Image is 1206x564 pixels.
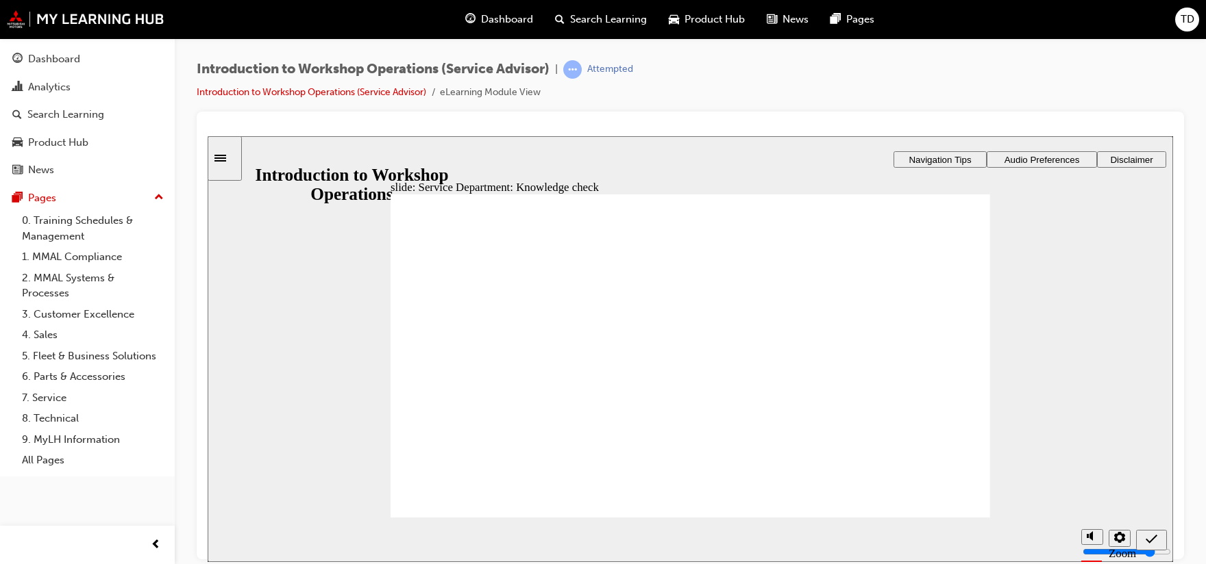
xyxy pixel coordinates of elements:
[830,11,841,28] span: pages-icon
[16,429,169,450] a: 9. MyLH Information
[481,12,533,27] span: Dashboard
[16,246,169,268] a: 1. MMAL Compliance
[5,47,169,72] a: Dashboard
[928,381,959,426] nav: slide navigation
[875,410,963,421] input: volume
[5,102,169,127] a: Search Learning
[5,44,169,185] button: DashboardAnalyticsSearch LearningProduct HubNews
[12,53,23,66] span: guage-icon
[197,86,426,98] a: Introduction to Workshop Operations (Service Advisor)
[1181,12,1194,27] span: TD
[28,190,56,206] div: Pages
[5,185,169,211] button: Pages
[12,137,23,149] span: car-icon
[28,51,80,67] div: Dashboard
[28,162,54,178] div: News
[685,12,745,27] span: Product Hub
[544,5,658,34] a: search-iconSearch Learning
[901,411,928,451] label: Zoom to fit
[27,107,104,123] div: Search Learning
[16,346,169,367] a: 5. Fleet & Business Solutions
[563,60,582,79] span: learningRecordVerb_ATTEMPT-icon
[669,11,679,28] span: car-icon
[16,366,169,387] a: 6. Parts & Accessories
[701,18,763,29] span: Navigation Tips
[874,393,896,409] button: Mute (Ctrl+Alt+M)
[12,109,22,121] span: search-icon
[151,537,161,554] span: prev-icon
[7,10,164,28] img: mmal
[1175,8,1199,31] button: TD
[587,63,633,76] div: Attempted
[846,12,874,27] span: Pages
[197,62,550,77] span: Introduction to Workshop Operations (Service Advisor)
[5,130,169,155] a: Product Hub
[889,15,959,31] button: Disclaimer
[658,5,756,34] a: car-iconProduct Hub
[756,5,820,34] a: news-iconNews
[16,304,169,325] a: 3. Customer Excellence
[16,268,169,304] a: 2. MMAL Systems & Processes
[555,11,565,28] span: search-icon
[28,79,71,95] div: Analytics
[16,387,169,409] a: 7. Service
[767,11,777,28] span: news-icon
[783,12,809,27] span: News
[555,62,558,77] span: |
[12,81,23,94] span: chart-icon
[28,135,88,151] div: Product Hub
[867,381,922,426] div: misc controls
[12,192,23,205] span: pages-icon
[902,18,945,29] span: Disclaimer
[570,12,647,27] span: Search Learning
[797,18,872,29] span: Audio Preferences
[901,394,923,411] button: Settings
[16,408,169,429] a: 8. Technical
[16,324,169,346] a: 4. Sales
[928,394,959,414] button: Submit (Ctrl+Alt+S)
[5,75,169,100] a: Analytics
[686,15,779,31] button: Navigation Tips
[16,450,169,471] a: All Pages
[12,164,23,177] span: news-icon
[454,5,544,34] a: guage-iconDashboard
[440,85,541,101] li: eLearning Module View
[5,157,169,183] a: News
[465,11,476,28] span: guage-icon
[820,5,885,34] a: pages-iconPages
[779,15,889,31] button: Audio Preferences
[16,210,169,246] a: 0. Training Schedules & Management
[154,189,164,207] span: up-icon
